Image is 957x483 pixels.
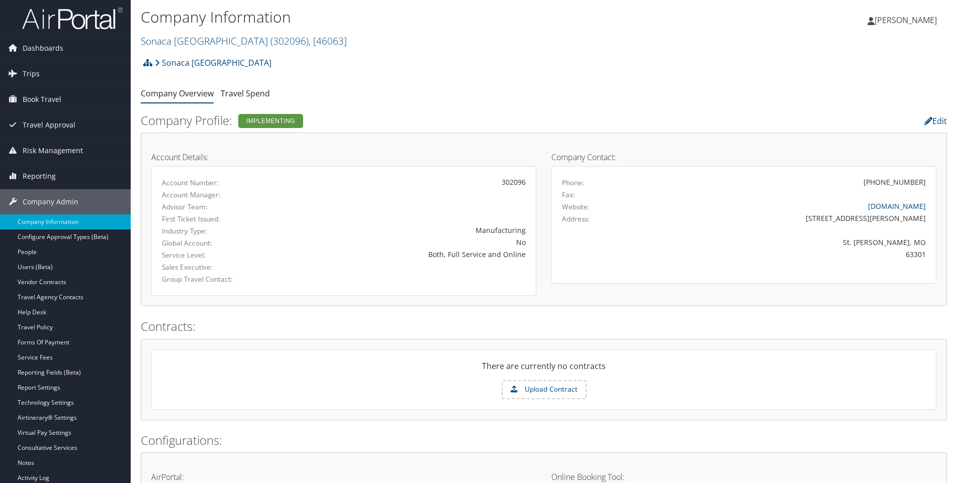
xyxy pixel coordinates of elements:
[162,226,273,236] label: Industry Type:
[162,238,273,248] label: Global Account:
[562,190,575,200] label: Fax:
[23,112,75,138] span: Travel Approval
[924,115,947,127] a: Edit
[562,178,584,188] label: Phone:
[155,53,271,73] a: Sonaca [GEOGRAPHIC_DATA]
[162,274,273,284] label: Group Travel Contact:
[657,237,926,248] div: St. [PERSON_NAME], MO
[562,214,590,224] label: Address:
[152,360,936,380] div: There are currently no contracts
[551,473,936,481] h4: Online Booking Tool:
[657,249,926,260] div: 63301
[23,61,40,86] span: Trips
[141,88,214,99] a: Company Overview
[23,189,78,214] span: Company Admin
[288,237,526,248] div: No
[141,318,947,335] h2: Contracts:
[875,15,937,26] span: [PERSON_NAME]
[868,5,947,35] a: [PERSON_NAME]
[162,202,273,212] label: Advisor Team:
[141,7,678,28] h1: Company Information
[162,190,273,200] label: Account Manager:
[288,249,526,260] div: Both, Full Service and Online
[23,36,63,61] span: Dashboards
[151,153,536,161] h4: Account Details:
[151,473,536,481] h4: AirPortal:
[503,381,586,398] label: Upload Contract
[221,88,270,99] a: Travel Spend
[309,34,347,48] span: , [ 46063 ]
[551,153,936,161] h4: Company Contact:
[162,214,273,224] label: First Ticket Issued:
[22,7,123,30] img: airportal-logo.png
[238,114,303,128] div: Implementing
[141,112,673,129] h2: Company Profile:
[562,202,590,212] label: Website:
[23,87,61,112] span: Book Travel
[868,201,926,211] a: [DOMAIN_NAME]
[162,250,273,260] label: Service Level:
[864,177,926,187] div: [PHONE_NUMBER]
[288,225,526,235] div: Manufacturing
[657,213,926,223] div: [STREET_ADDRESS][PERSON_NAME]
[141,34,347,48] a: Sonaca [GEOGRAPHIC_DATA]
[288,177,526,187] div: 302096
[162,178,273,188] label: Account Number:
[162,262,273,272] label: Sales Executive:
[270,34,309,48] span: ( 302096 )
[23,164,56,189] span: Reporting
[141,432,947,449] h2: Configurations:
[23,138,83,163] span: Risk Management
